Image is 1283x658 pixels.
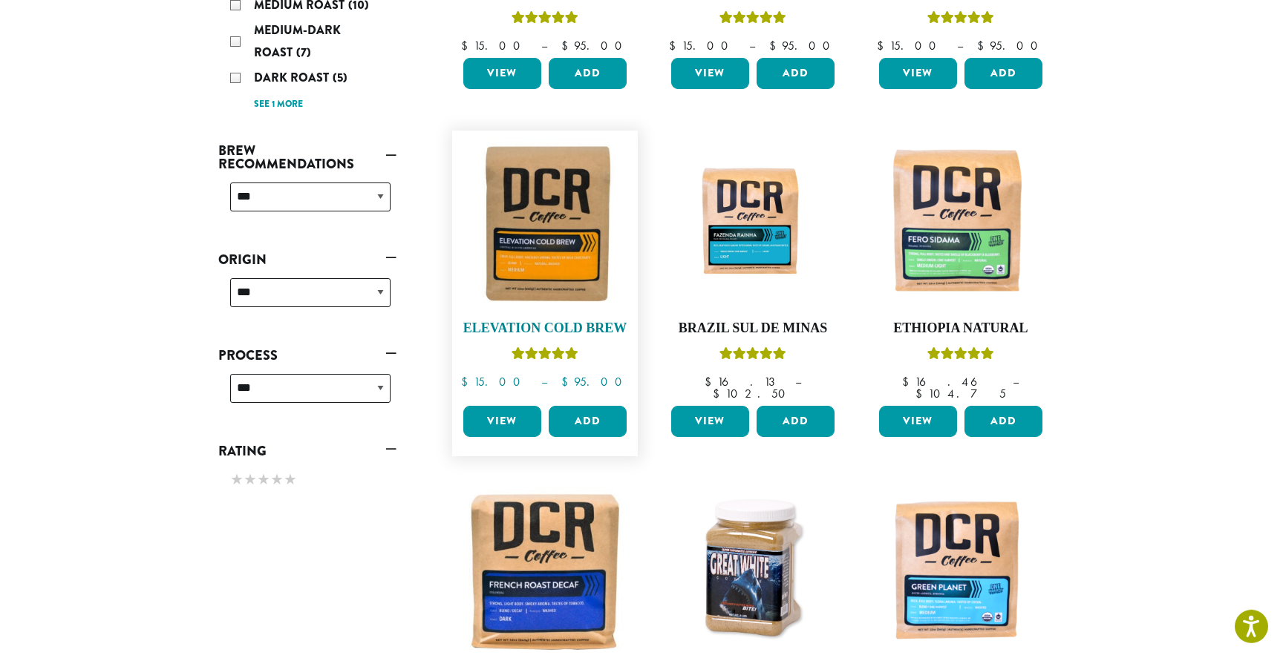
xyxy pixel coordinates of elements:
a: Brazil Sul De MinasRated 5.00 out of 5 [667,138,838,401]
div: Rated 5.00 out of 5 [512,9,578,31]
a: See 1 more [254,97,303,112]
span: (7) [296,44,311,61]
a: View [879,58,957,89]
button: Add [757,406,835,437]
span: $ [669,38,682,53]
img: Elevation-Cold-Brew-300x300.jpg [460,138,630,309]
span: $ [561,374,574,389]
h4: Brazil Sul De Minas [667,320,838,337]
div: Brew Recommendations [218,177,396,229]
span: – [541,38,547,53]
button: Add [964,406,1042,437]
bdi: 16.46 [902,374,999,389]
span: (5) [333,69,347,86]
a: Origin [218,247,396,272]
div: Rating [218,464,396,498]
span: ★ [230,469,244,490]
img: Fazenda-Rainha_12oz_Mockup.jpg [667,159,838,287]
span: $ [461,374,474,389]
span: Dark Roast [254,69,333,86]
span: ★ [284,469,297,490]
span: $ [561,38,574,53]
a: Rating [218,438,396,464]
span: – [541,374,547,389]
button: Add [549,406,627,437]
span: Medium-Dark Roast [254,22,341,61]
a: View [463,406,541,437]
bdi: 16.13 [705,374,781,389]
span: $ [877,38,889,53]
span: – [749,38,755,53]
bdi: 15.00 [461,38,527,53]
div: Process [218,368,396,421]
bdi: 15.00 [669,38,735,53]
a: View [879,406,957,437]
span: $ [713,386,725,401]
span: – [1013,374,1019,389]
a: Elevation Cold BrewRated 5.00 out of 5 [460,138,630,401]
span: $ [461,38,474,53]
img: DCR-Green-Planet-Coffee-Bag-300x300.png [875,486,1046,657]
div: Rated 4.50 out of 5 [927,9,994,31]
span: ★ [244,469,257,490]
div: Origin [218,272,396,325]
div: Rated 5.00 out of 5 [719,9,786,31]
span: $ [902,374,915,389]
span: $ [977,38,990,53]
span: – [795,374,801,389]
button: Add [549,58,627,89]
span: ★ [270,469,284,490]
bdi: 15.00 [877,38,943,53]
h4: Ethiopia Natural [875,320,1046,337]
img: DCR-Fero-Sidama-Coffee-Bag-2019-300x300.png [875,138,1046,309]
span: $ [769,38,782,53]
div: Rated 5.00 out of 5 [927,345,994,367]
span: $ [915,386,928,401]
a: View [463,58,541,89]
bdi: 95.00 [977,38,1045,53]
bdi: 95.00 [769,38,837,53]
a: View [671,406,749,437]
bdi: 95.00 [561,374,629,389]
bdi: 104.75 [915,386,1006,401]
div: Rated 5.00 out of 5 [512,345,578,367]
img: French-Roast-Decaf-12oz-300x300.jpg [460,486,630,657]
a: Ethiopia NaturalRated 5.00 out of 5 [875,138,1046,401]
span: – [957,38,963,53]
button: Add [757,58,835,89]
span: ★ [257,469,270,490]
a: Process [218,343,396,368]
h4: Elevation Cold Brew [460,320,630,337]
button: Add [964,58,1042,89]
a: View [671,58,749,89]
bdi: 102.50 [713,386,792,401]
img: Great-White-Coffee.png [667,486,838,657]
bdi: 95.00 [561,38,629,53]
span: $ [705,374,717,389]
a: Brew Recommendations [218,138,396,177]
div: Rated 5.00 out of 5 [719,345,786,367]
bdi: 15.00 [461,374,527,389]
